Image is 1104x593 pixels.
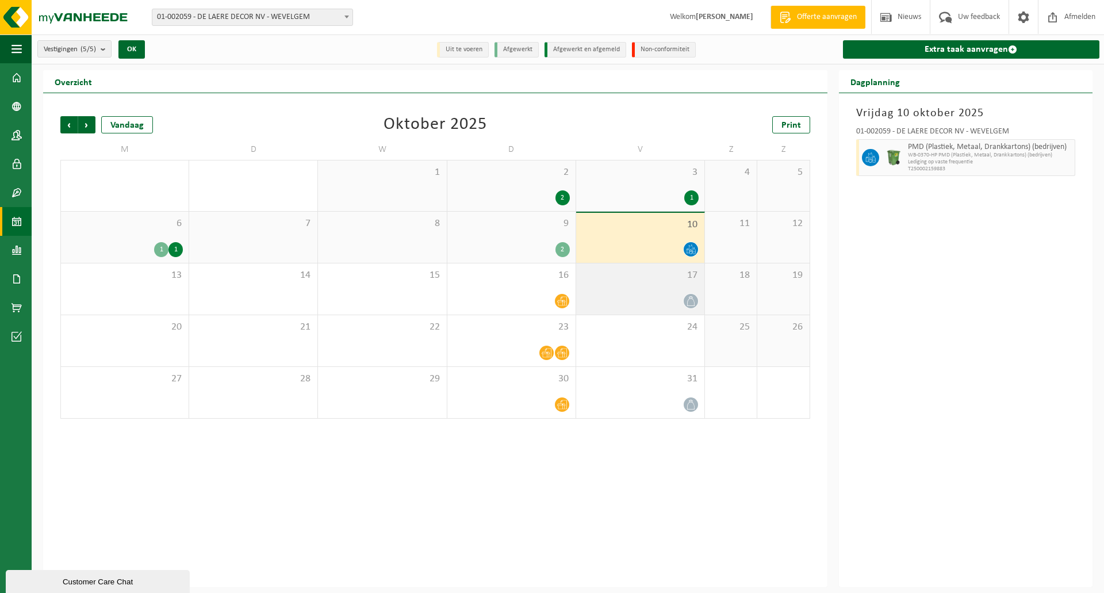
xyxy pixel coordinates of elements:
span: 30 [453,373,570,385]
div: 1 [684,190,699,205]
span: 1 [324,166,440,179]
td: W [318,139,447,160]
span: 28 [195,373,312,385]
span: 15 [324,269,440,282]
td: D [189,139,318,160]
li: Uit te voeren [437,42,489,58]
iframe: chat widget [6,568,192,593]
li: Non-conformiteit [632,42,696,58]
span: WB-0370-HP PMD (Plastiek, Metaal, Drankkartons) (bedrijven) [908,152,1072,159]
span: 20 [67,321,183,334]
span: 13 [67,269,183,282]
h2: Dagplanning [839,70,911,93]
div: 01-002059 - DE LAERE DECOR NV - WEVELGEM [856,128,1075,139]
span: 01-002059 - DE LAERE DECOR NV - WEVELGEM [152,9,353,26]
h2: Overzicht [43,70,103,93]
td: D [447,139,576,160]
span: 17 [582,269,699,282]
span: 19 [763,269,803,282]
span: 29 [324,373,440,385]
td: Z [757,139,810,160]
li: Afgewerkt en afgemeld [545,42,626,58]
span: 24 [582,321,699,334]
span: Offerte aanvragen [794,12,860,23]
span: 26 [763,321,803,334]
a: Print [772,116,810,133]
span: 2 [453,166,570,179]
a: Offerte aanvragen [770,6,865,29]
span: 4 [711,166,751,179]
span: 21 [195,321,312,334]
span: 31 [582,373,699,385]
div: Oktober 2025 [384,116,487,133]
span: 7 [195,217,312,230]
div: 2 [555,190,570,205]
strong: [PERSON_NAME] [696,13,753,21]
span: Vestigingen [44,41,96,58]
span: 22 [324,321,440,334]
span: 10 [582,219,699,231]
span: 3 [582,166,699,179]
span: PMD (Plastiek, Metaal, Drankkartons) (bedrijven) [908,143,1072,152]
span: 11 [711,217,751,230]
span: 12 [763,217,803,230]
span: 01-002059 - DE LAERE DECOR NV - WEVELGEM [152,9,352,25]
h3: Vrijdag 10 oktober 2025 [856,105,1075,122]
div: 2 [555,242,570,257]
span: Vorige [60,116,78,133]
span: Volgende [78,116,95,133]
span: 8 [324,217,440,230]
td: V [576,139,705,160]
span: 27 [67,373,183,385]
span: 16 [453,269,570,282]
span: 23 [453,321,570,334]
div: 1 [154,242,168,257]
span: Lediging op vaste frequentie [908,159,1072,166]
div: Vandaag [101,116,153,133]
img: WB-0370-HPE-GN-50 [885,149,902,166]
span: 9 [453,217,570,230]
span: 5 [763,166,803,179]
td: Z [705,139,757,160]
span: 14 [195,269,312,282]
span: Print [781,121,801,130]
button: Vestigingen(5/5) [37,40,112,58]
li: Afgewerkt [494,42,539,58]
count: (5/5) [80,45,96,53]
div: 1 [168,242,183,257]
a: Extra taak aanvragen [843,40,1099,59]
span: T250002159883 [908,166,1072,173]
span: 25 [711,321,751,334]
span: 6 [67,217,183,230]
span: 18 [711,269,751,282]
td: M [60,139,189,160]
button: OK [118,40,145,59]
